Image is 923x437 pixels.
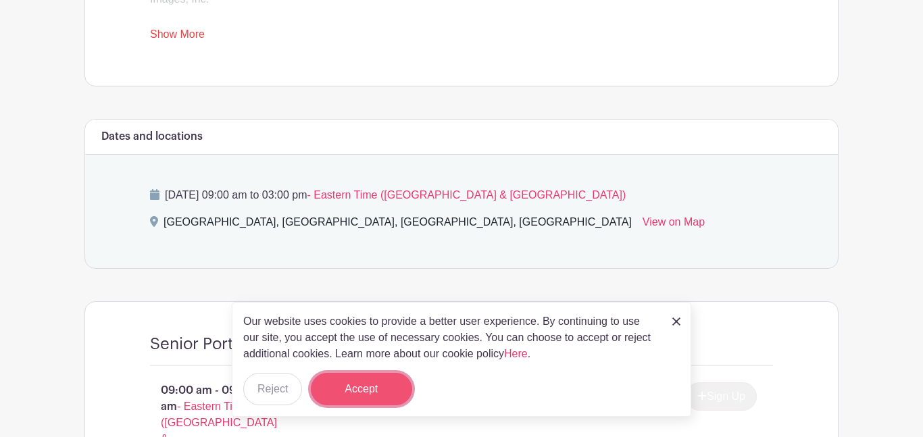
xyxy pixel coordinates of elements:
[164,214,632,236] div: [GEOGRAPHIC_DATA], [GEOGRAPHIC_DATA], [GEOGRAPHIC_DATA], [GEOGRAPHIC_DATA]
[150,9,236,21] a: [DOMAIN_NAME]
[243,373,302,405] button: Reject
[150,187,773,203] p: [DATE] 09:00 am to 03:00 pm
[643,214,705,236] a: View on Map
[672,317,680,326] img: close_button-5f87c8562297e5c2d7936805f587ecaba9071eb48480494691a3f1689db116b3.svg
[150,28,205,45] a: Show More
[307,189,626,201] span: - Eastern Time ([GEOGRAPHIC_DATA] & [GEOGRAPHIC_DATA])
[101,130,203,143] h6: Dates and locations
[311,373,412,405] button: Accept
[150,334,363,354] h4: Senior Portrait Appointment
[243,313,658,362] p: Our website uses cookies to provide a better user experience. By continuing to use our site, you ...
[504,348,528,359] a: Here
